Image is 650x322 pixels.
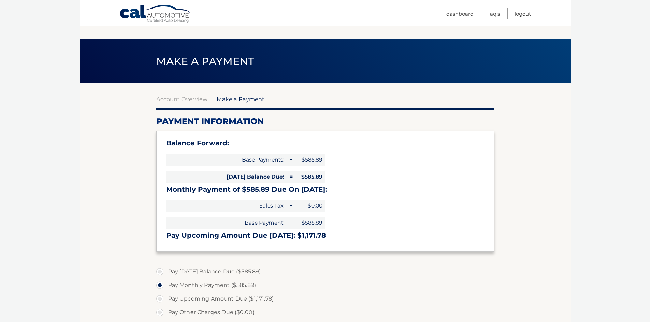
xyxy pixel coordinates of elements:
[515,8,531,19] a: Logout
[156,55,254,67] span: Make a Payment
[166,139,484,148] h3: Balance Forward:
[166,200,287,212] span: Sales Tax:
[287,217,294,229] span: +
[156,96,207,103] a: Account Overview
[294,154,325,166] span: $585.89
[156,265,494,278] label: Pay [DATE] Balance Due ($585.89)
[294,200,325,212] span: $0.00
[166,154,287,166] span: Base Payments:
[156,306,494,319] label: Pay Other Charges Due ($0.00)
[166,231,484,240] h3: Pay Upcoming Amount Due [DATE]: $1,171.78
[166,217,287,229] span: Base Payment:
[287,154,294,166] span: +
[156,116,494,126] h2: Payment Information
[287,200,294,212] span: +
[287,171,294,183] span: =
[156,278,494,292] label: Pay Monthly Payment ($585.89)
[446,8,474,19] a: Dashboard
[166,171,287,183] span: [DATE] Balance Due:
[294,217,325,229] span: $585.89
[294,171,325,183] span: $585.89
[211,96,213,103] span: |
[488,8,500,19] a: FAQ's
[119,4,191,24] a: Cal Automotive
[156,292,494,306] label: Pay Upcoming Amount Due ($1,171.78)
[166,185,484,194] h3: Monthly Payment of $585.89 Due On [DATE]:
[217,96,264,103] span: Make a Payment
